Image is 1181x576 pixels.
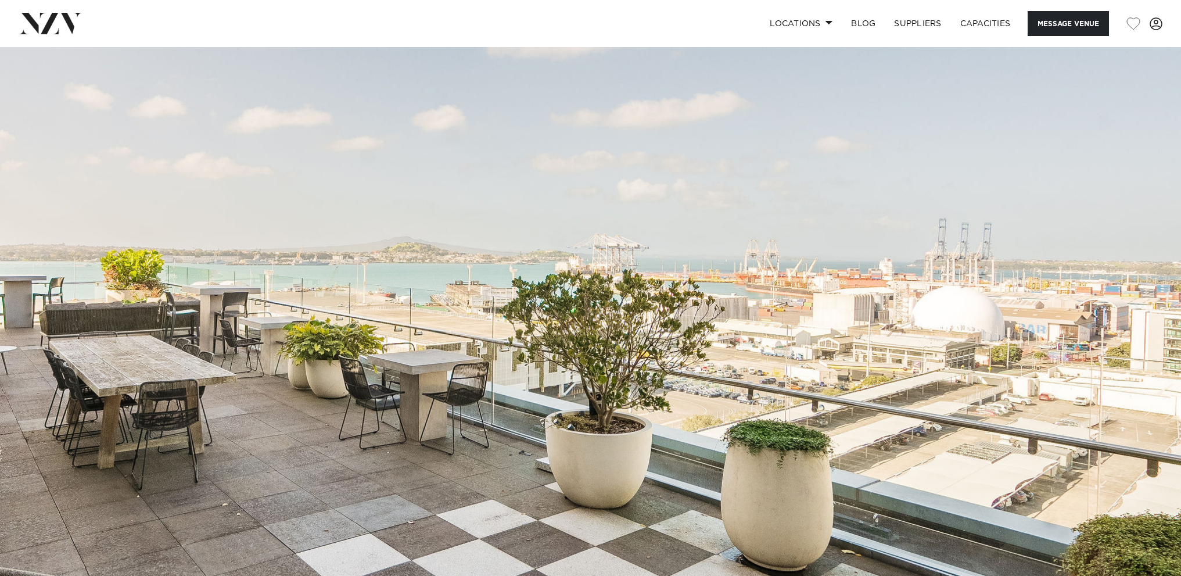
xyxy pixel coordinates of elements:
button: Message Venue [1028,11,1109,36]
a: Capacities [951,11,1020,36]
a: BLOG [842,11,885,36]
img: nzv-logo.png [19,13,82,34]
a: Locations [760,11,842,36]
a: SUPPLIERS [885,11,950,36]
